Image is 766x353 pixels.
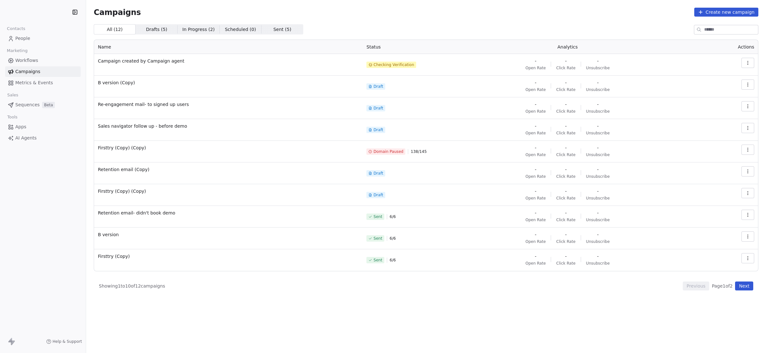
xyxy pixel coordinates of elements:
[526,174,546,179] span: Open Rate
[98,210,359,216] span: Retention email- didn't book demo
[535,210,536,216] span: -
[373,214,382,219] span: Sent
[526,131,546,136] span: Open Rate
[442,40,693,54] th: Analytics
[98,166,359,173] span: Retention email (Copy)
[4,90,21,100] span: Sales
[597,79,599,86] span: -
[98,145,359,151] span: Firsttry (Copy) (Copy)
[98,123,359,129] span: Sales navigator follow up - before demo
[15,124,26,130] span: Apps
[556,174,575,179] span: Click Rate
[4,112,20,122] span: Tools
[683,282,709,290] button: Previous
[225,26,256,33] span: Scheduled ( 0 )
[526,109,546,114] span: Open Rate
[15,101,40,108] span: Sequences
[565,101,567,108] span: -
[597,188,599,194] span: -
[586,196,610,201] span: Unsubscribe
[5,122,81,132] a: Apps
[565,188,567,194] span: -
[273,26,291,33] span: Sent ( 5 )
[586,109,610,114] span: Unsubscribe
[597,210,599,216] span: -
[98,188,359,194] span: Firsttry (Copy) (Copy)
[5,100,81,110] a: SequencesBeta
[565,166,567,173] span: -
[373,149,403,154] span: Domain Paused
[42,102,55,108] span: Beta
[586,239,610,244] span: Unsubscribe
[146,26,167,33] span: Drafts ( 5 )
[390,236,396,241] span: 6 / 6
[597,231,599,238] span: -
[373,192,383,198] span: Draft
[15,135,37,141] span: AI Agents
[535,253,536,259] span: -
[586,131,610,136] span: Unsubscribe
[565,145,567,151] span: -
[373,62,414,67] span: Checking Verification
[526,152,546,157] span: Open Rate
[694,8,758,17] button: Create new campaign
[535,166,536,173] span: -
[586,261,610,266] span: Unsubscribe
[526,217,546,222] span: Open Rate
[4,46,30,56] span: Marketing
[15,68,40,75] span: Campaigns
[565,58,567,64] span: -
[182,26,215,33] span: In Progress ( 2 )
[597,58,599,64] span: -
[526,87,546,92] span: Open Rate
[5,133,81,143] a: AI Agents
[586,65,610,71] span: Unsubscribe
[535,123,536,129] span: -
[98,231,359,238] span: B version
[390,258,396,263] span: 6 / 6
[15,35,30,42] span: People
[597,166,599,173] span: -
[94,8,141,17] span: Campaigns
[535,188,536,194] span: -
[98,79,359,86] span: B version (Copy)
[15,79,53,86] span: Metrics & Events
[597,145,599,151] span: -
[53,339,82,344] span: Help & Support
[46,339,82,344] a: Help & Support
[556,87,575,92] span: Click Rate
[373,258,382,263] span: Sent
[556,109,575,114] span: Click Rate
[597,253,599,259] span: -
[597,123,599,129] span: -
[712,283,733,289] span: Page 1 of 2
[535,79,536,86] span: -
[98,253,359,259] span: Firsttry (Copy)
[556,239,575,244] span: Click Rate
[5,66,81,77] a: Campaigns
[556,261,575,266] span: Click Rate
[556,131,575,136] span: Click Rate
[565,79,567,86] span: -
[565,123,567,129] span: -
[15,57,38,64] span: Workflows
[535,101,536,108] span: -
[5,33,81,44] a: People
[735,282,753,290] button: Next
[535,58,536,64] span: -
[98,101,359,108] span: Re-engagement mail- to signed up users
[5,78,81,88] a: Metrics & Events
[390,214,396,219] span: 6 / 6
[535,231,536,238] span: -
[556,196,575,201] span: Click Rate
[586,217,610,222] span: Unsubscribe
[373,84,383,89] span: Draft
[556,217,575,222] span: Click Rate
[565,231,567,238] span: -
[98,58,359,64] span: Campaign created by Campaign agent
[556,65,575,71] span: Click Rate
[526,196,546,201] span: Open Rate
[556,152,575,157] span: Click Rate
[597,101,599,108] span: -
[373,236,382,241] span: Sent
